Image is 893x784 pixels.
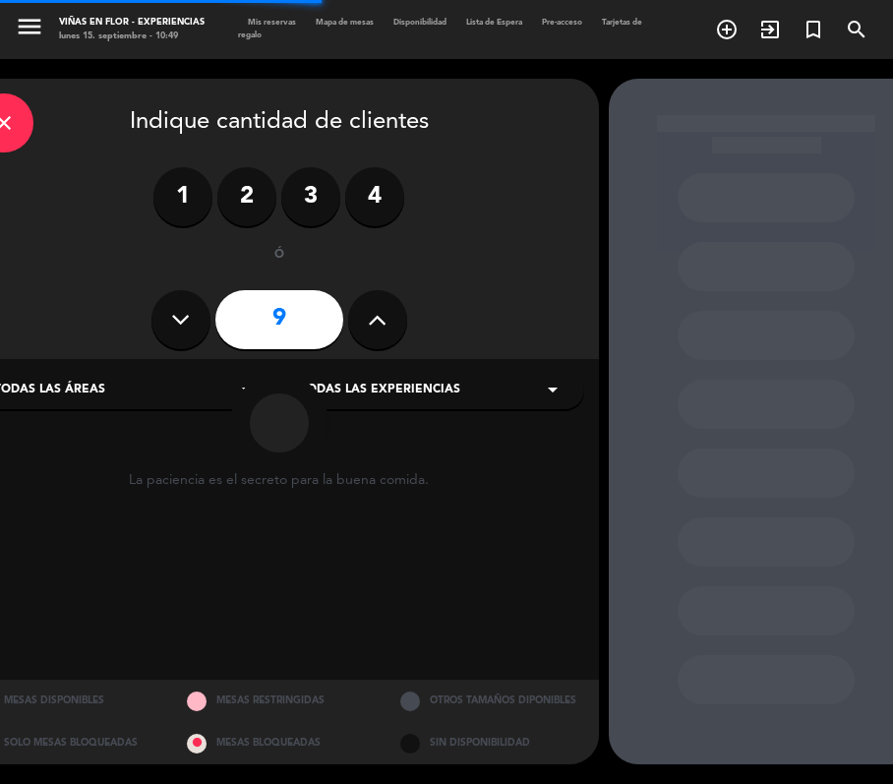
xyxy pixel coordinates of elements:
div: OTROS TAMAÑOS DIPONIBLES [386,680,599,722]
i: turned_in_not [802,18,825,41]
span: Lista de Espera [456,19,532,27]
label: 4 [345,167,404,226]
span: Mis reservas [238,19,306,27]
button: menu [15,12,44,46]
label: 2 [217,167,276,226]
i: search [845,18,868,41]
div: La paciencia es el secreto para la buena comida. [129,472,429,489]
i: add_circle_outline [715,18,739,41]
label: 3 [281,167,340,226]
span: Mapa de mesas [306,19,384,27]
div: SIN DISPONIBILIDAD [386,722,599,764]
label: 1 [153,167,212,226]
span: Pre-acceso [532,19,592,27]
div: lunes 15. septiembre - 10:49 [59,30,205,43]
div: Viñas en Flor - Experiencias [59,16,205,30]
i: menu [15,12,44,41]
i: arrow_drop_down [541,378,565,401]
i: exit_to_app [758,18,782,41]
span: Disponibilidad [384,19,456,27]
div: MESAS RESTRINGIDAS [172,680,386,722]
div: ó [247,246,311,266]
div: MESAS BLOQUEADAS [172,722,386,764]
